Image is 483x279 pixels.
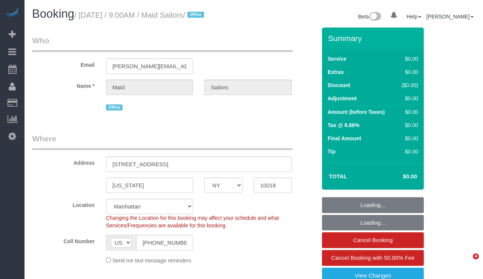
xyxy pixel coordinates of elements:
[26,80,100,90] label: Name *
[328,55,347,63] label: Service
[26,58,100,69] label: Email
[380,173,417,180] h4: $0.00
[106,104,123,110] span: Office
[328,108,385,116] label: Amount (before Taxes)
[328,95,357,102] label: Adjustment
[106,178,193,193] input: City
[136,235,193,250] input: Cell Number
[426,14,474,20] a: [PERSON_NAME]
[5,8,20,18] img: Automaid Logo
[112,258,191,264] span: Send me text message reminders
[329,173,347,179] strong: Total
[106,80,193,95] input: First Name
[328,135,361,142] label: Final Amount
[254,178,292,193] input: Zip Code
[328,34,420,43] h3: Summary
[328,68,344,76] label: Extras
[328,121,359,129] label: Tax @ 8.88%
[183,11,206,19] span: /
[398,148,418,155] div: $0.00
[106,215,279,228] span: Changing the Location for this booking may affect your schedule and what Services/Frequencies are...
[26,156,100,167] label: Address
[106,58,193,74] input: Email
[398,135,418,142] div: $0.00
[473,253,479,259] span: 4
[457,253,475,271] iframe: Intercom live chat
[74,11,206,19] small: / [DATE] / 9:00AM / Maid Sailors
[32,133,293,150] legend: Where
[398,68,418,76] div: $0.00
[369,12,381,22] img: New interface
[328,148,336,155] label: Tip
[187,12,204,18] span: Office
[328,81,350,89] label: Discount
[204,80,291,95] input: Last Name
[322,232,424,248] a: Cancel Booking
[26,235,100,245] label: Cell Number
[398,55,418,63] div: $0.00
[358,14,382,20] a: Beta
[322,250,424,266] a: Cancel Booking with 50.00% Fee
[32,35,293,52] legend: Who
[398,121,418,129] div: $0.00
[26,199,100,209] label: Location
[398,95,418,102] div: $0.00
[331,254,415,261] span: Cancel Booking with 50.00% Fee
[32,7,74,20] span: Booking
[398,81,418,89] div: ($0.00)
[398,108,418,116] div: $0.00
[406,14,421,20] a: Help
